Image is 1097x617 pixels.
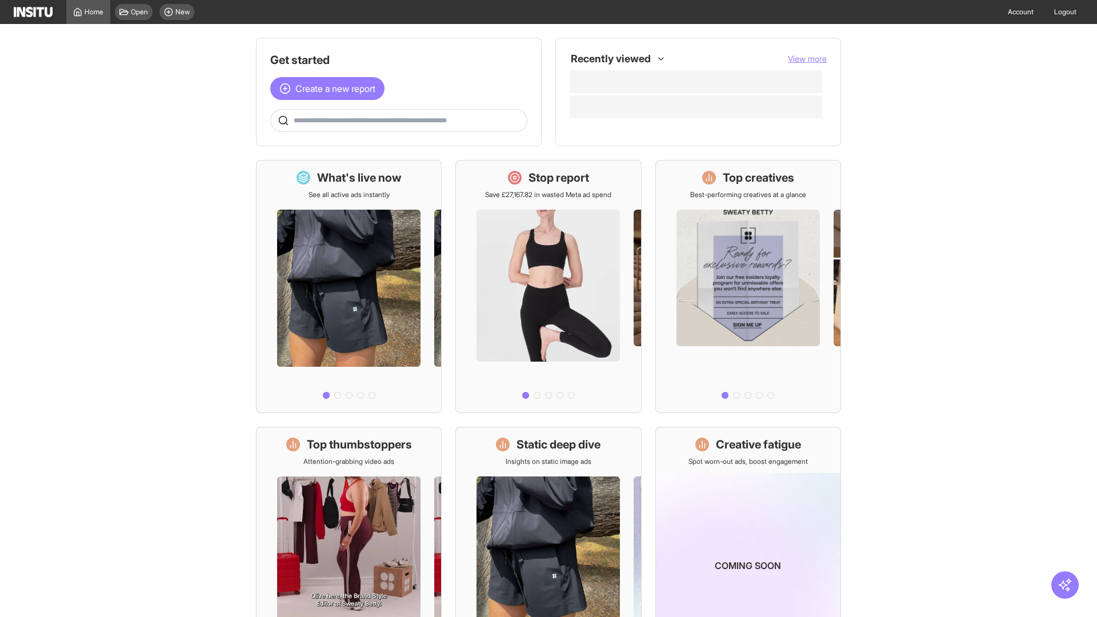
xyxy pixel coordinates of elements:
h1: Stop report [529,170,589,186]
h1: What's live now [317,170,402,186]
button: View more [788,53,827,65]
span: Create a new report [295,82,375,95]
h1: Static deep dive [517,436,600,452]
span: Open [131,7,148,17]
a: Stop reportSave £27,167.82 in wasted Meta ad spend [455,160,641,413]
p: Best-performing creatives at a glance [690,190,806,199]
span: View more [788,54,827,63]
a: Top creativesBest-performing creatives at a glance [655,160,841,413]
h1: Get started [270,52,527,68]
span: Home [85,7,103,17]
img: Logo [14,7,53,17]
p: Insights on static image ads [506,457,591,466]
button: Create a new report [270,77,385,100]
p: Save £27,167.82 in wasted Meta ad spend [485,190,611,199]
span: New [175,7,190,17]
p: See all active ads instantly [309,190,390,199]
h1: Top thumbstoppers [307,436,412,452]
a: What's live nowSee all active ads instantly [256,160,442,413]
h1: Top creatives [723,170,794,186]
p: Attention-grabbing video ads [303,457,394,466]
